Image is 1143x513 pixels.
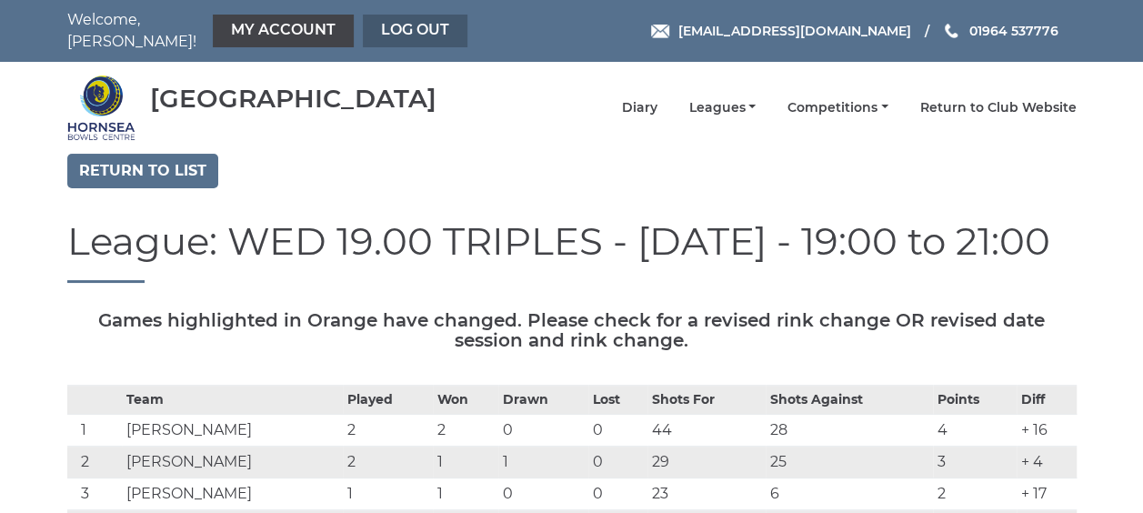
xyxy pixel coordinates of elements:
[343,415,433,447] td: 2
[677,23,910,39] span: [EMAIL_ADDRESS][DOMAIN_NAME]
[588,447,648,478] td: 0
[920,99,1077,116] a: Return to Club Website
[787,99,888,116] a: Competitions
[498,478,588,510] td: 0
[588,386,648,415] th: Lost
[122,478,343,510] td: [PERSON_NAME]
[363,15,467,47] a: Log out
[942,21,1058,41] a: Phone us 01964 537776
[933,447,1017,478] td: 3
[122,386,343,415] th: Team
[343,386,433,415] th: Played
[647,447,766,478] td: 29
[498,415,588,447] td: 0
[67,447,123,478] td: 2
[621,99,657,116] a: Diary
[933,386,1017,415] th: Points
[588,415,648,447] td: 0
[67,74,135,142] img: Hornsea Bowls Centre
[67,9,472,53] nav: Welcome, [PERSON_NAME]!
[647,386,766,415] th: Shots For
[766,478,933,510] td: 6
[651,21,910,41] a: Email [EMAIL_ADDRESS][DOMAIN_NAME]
[647,415,766,447] td: 44
[343,478,433,510] td: 1
[433,447,498,478] td: 1
[122,415,343,447] td: [PERSON_NAME]
[1017,415,1077,447] td: + 16
[1017,386,1077,415] th: Diff
[67,220,1077,283] h1: League: WED 19.00 TRIPLES - [DATE] - 19:00 to 21:00
[213,15,354,47] a: My Account
[968,23,1058,39] span: 01964 537776
[498,447,588,478] td: 1
[1017,478,1077,510] td: + 17
[651,25,669,38] img: Email
[945,24,958,38] img: Phone us
[433,478,498,510] td: 1
[688,99,756,116] a: Leagues
[766,386,933,415] th: Shots Against
[498,386,588,415] th: Drawn
[588,478,648,510] td: 0
[67,154,218,188] a: Return to list
[433,415,498,447] td: 2
[67,478,123,510] td: 3
[933,415,1017,447] td: 4
[67,415,123,447] td: 1
[766,415,933,447] td: 28
[67,310,1077,350] h5: Games highlighted in Orange have changed. Please check for a revised rink change OR revised date ...
[1017,447,1077,478] td: + 4
[647,478,766,510] td: 23
[343,447,433,478] td: 2
[766,447,933,478] td: 25
[933,478,1017,510] td: 2
[122,447,343,478] td: [PERSON_NAME]
[433,386,498,415] th: Won
[150,85,436,113] div: [GEOGRAPHIC_DATA]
